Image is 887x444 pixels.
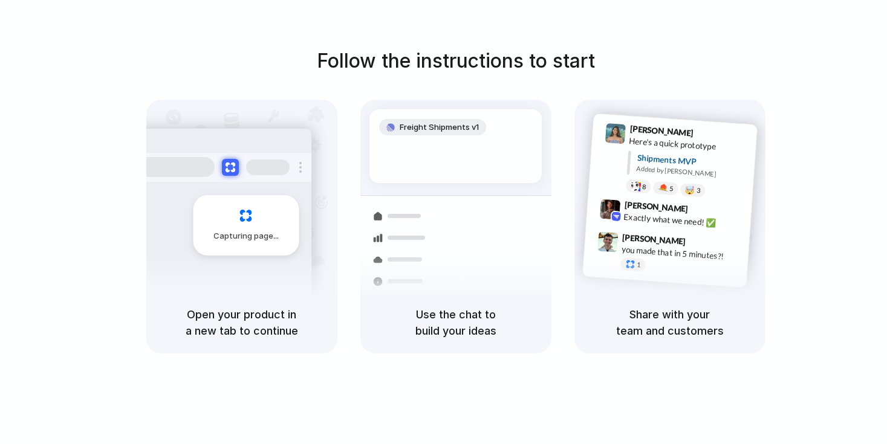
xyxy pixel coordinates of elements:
[375,306,537,339] h5: Use the chat to build your ideas
[161,306,323,339] h5: Open your product in a new tab to continue
[684,185,695,195] div: 🤯
[628,134,749,155] div: Here's a quick prototype
[629,122,694,140] span: [PERSON_NAME]
[622,230,686,248] span: [PERSON_NAME]
[642,183,646,190] span: 8
[696,187,700,194] span: 3
[623,210,744,231] div: Exactly what we need! ✅
[636,262,640,268] span: 1
[317,47,595,76] h1: Follow the instructions to start
[689,236,714,251] span: 9:47 AM
[669,185,673,191] span: 5
[636,164,747,181] div: Added by [PERSON_NAME]
[691,204,716,218] span: 9:42 AM
[621,243,742,263] div: you made that in 5 minutes?!
[213,230,281,242] span: Capturing page
[589,306,751,339] h5: Share with your team and customers
[624,198,688,215] span: [PERSON_NAME]
[637,151,749,171] div: Shipments MVP
[400,121,479,134] span: Freight Shipments v1
[697,127,721,142] span: 9:41 AM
